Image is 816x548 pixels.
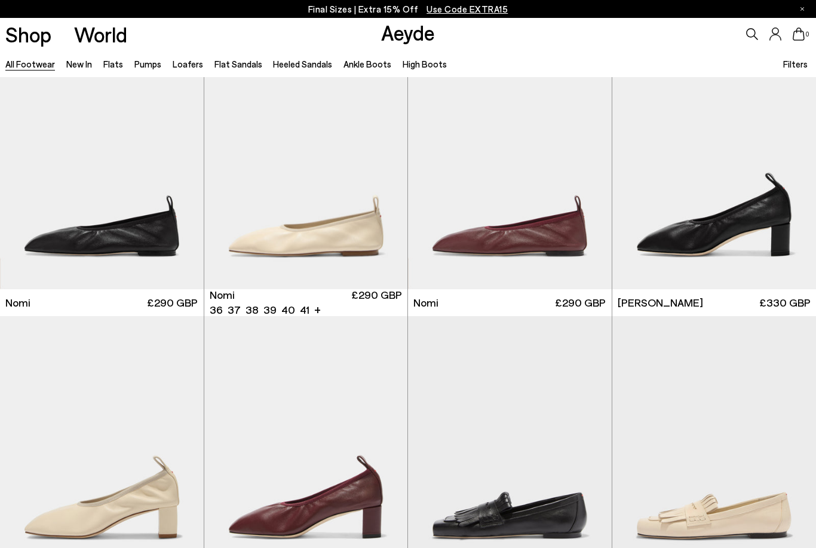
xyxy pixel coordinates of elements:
a: Pumps [134,59,161,69]
a: Flat Sandals [214,59,262,69]
span: £290 GBP [147,295,198,310]
span: £290 GBP [555,295,606,310]
li: 37 [228,302,241,317]
li: 41 [300,302,309,317]
a: World [74,24,127,45]
img: Nomi Ruched Flats [408,33,612,289]
a: New In [66,59,92,69]
a: Heeled Sandals [273,59,332,69]
a: Nomi 36 37 38 39 40 41 + £290 GBP [204,289,408,316]
p: Final Sizes | Extra 15% Off [308,2,508,17]
a: Aeyde [381,20,435,45]
span: £290 GBP [351,287,402,317]
span: Nomi [5,295,30,310]
a: 0 [793,27,805,41]
span: Filters [783,59,808,69]
a: All Footwear [5,59,55,69]
a: Shop [5,24,51,45]
span: £330 GBP [759,295,811,310]
li: + [314,301,321,317]
li: 40 [281,302,295,317]
div: 1 / 6 [204,33,408,289]
a: Next slide Previous slide [204,33,408,289]
a: Nomi £290 GBP [408,289,612,316]
span: 0 [805,31,811,38]
span: Nomi [210,287,235,302]
a: Loafers [173,59,203,69]
a: Ankle Boots [343,59,391,69]
img: Nomi Ruched Flats [204,33,408,289]
li: 36 [210,302,223,317]
a: Flats [103,59,123,69]
span: [PERSON_NAME] [618,295,703,310]
ul: variant [210,302,306,317]
a: High Boots [403,59,447,69]
li: 39 [263,302,277,317]
li: 38 [246,302,259,317]
span: Nomi [413,295,438,310]
span: Navigate to /collections/ss25-final-sizes [427,4,508,14]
